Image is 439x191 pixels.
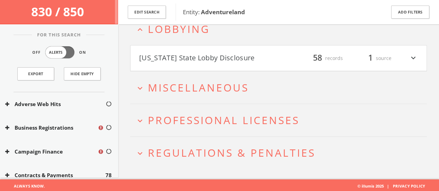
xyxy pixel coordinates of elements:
[409,52,418,64] i: expand_more
[391,6,429,19] button: Add Filters
[201,8,245,16] b: Adventureland
[301,52,343,64] div: records
[148,80,249,95] span: Miscellaneous
[105,171,112,179] span: 78
[135,25,145,34] i: expand_less
[350,52,391,64] div: source
[32,32,86,38] span: For This Search
[135,116,145,125] i: expand_more
[148,22,210,36] span: Lobbying
[148,113,299,127] span: Professional Licenses
[384,183,391,189] span: |
[17,67,54,80] a: Export
[5,100,105,108] button: Adverse Web Hits
[5,124,98,132] button: Business Registrations
[135,149,145,158] i: expand_more
[31,3,87,20] span: 830 / 850
[135,23,427,35] button: expand_lessLobbying
[135,147,427,158] button: expand_moreRegulations & Penalties
[135,114,427,126] button: expand_moreProfessional Licenses
[79,50,86,55] span: On
[310,52,325,64] span: 58
[64,67,101,80] button: Hide Empty
[365,52,376,64] span: 1
[128,6,166,19] button: Edit Search
[148,146,315,160] span: Regulations & Penalties
[183,8,245,16] span: Entity:
[5,171,105,179] button: Contracts & Payments
[5,148,98,156] button: Campaign Finance
[32,50,41,55] span: Off
[139,52,279,64] button: [US_STATE] State Lobby Disclosure
[393,183,425,189] a: Privacy Policy
[135,84,145,93] i: expand_more
[135,82,427,93] button: expand_moreMiscellaneous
